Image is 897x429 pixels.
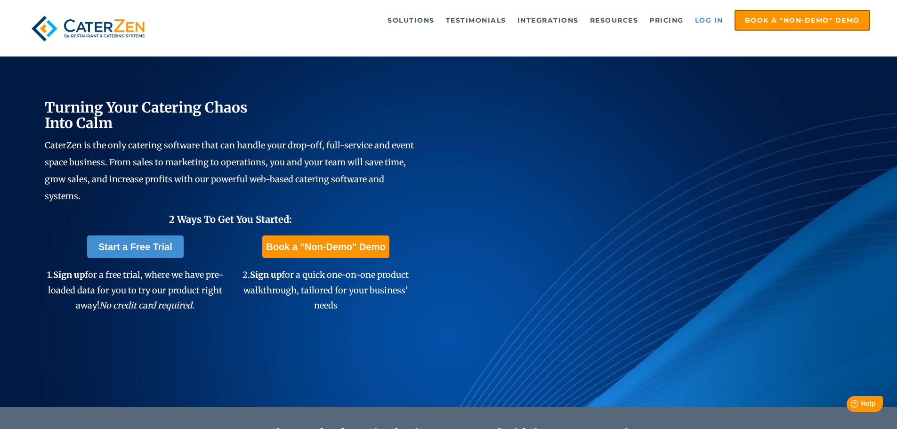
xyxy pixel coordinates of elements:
[813,392,887,419] iframe: Help widget launcher
[250,269,282,280] span: Sign up
[87,235,184,258] a: Start a Free Trial
[27,10,149,47] img: caterzen
[99,300,194,311] em: No credit card required.
[53,269,85,280] span: Sign up
[242,269,409,311] span: 2. for a quick one-on-one product walkthrough, tailored for your business' needs
[441,11,511,30] a: Testimonials
[169,213,292,225] span: 2 Ways To Get You Started:
[513,11,583,30] a: Integrations
[383,11,439,30] a: Solutions
[262,235,389,258] a: Book a "Non-Demo" Demo
[45,98,248,132] span: Turning Your Catering Chaos Into Calm
[45,140,414,202] span: CaterZen is the only catering software that can handle your drop-off, full-service and event spac...
[645,11,688,30] a: Pricing
[171,10,870,31] div: Navigation Menu
[47,269,223,311] span: 1. for a free trial, where we have pre-loaded data for you to try our product right away!
[690,11,728,30] a: Log in
[585,11,643,30] a: Resources
[735,10,870,31] a: Book a "Non-Demo" Demo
